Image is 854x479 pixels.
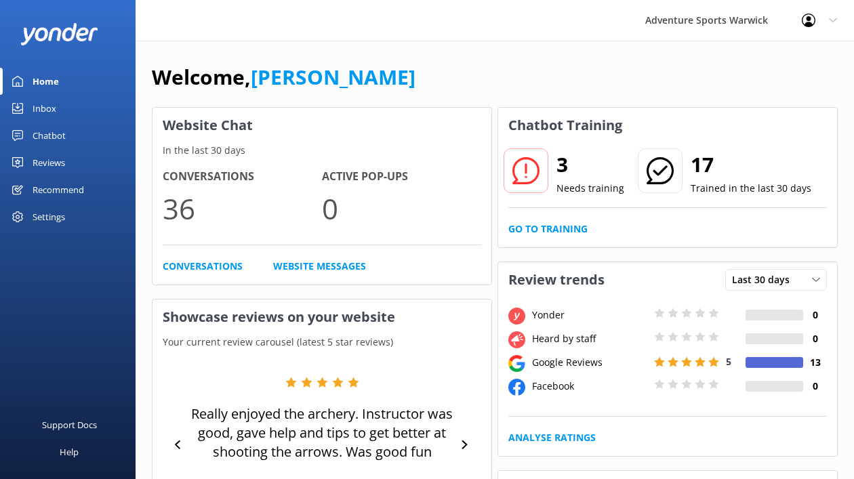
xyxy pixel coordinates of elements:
[726,355,731,368] span: 5
[152,143,491,158] p: In the last 30 days
[529,331,651,346] div: Heard by staff
[508,222,588,236] a: Go to Training
[163,168,322,186] h4: Conversations
[163,186,322,231] p: 36
[189,404,455,461] p: Really enjoyed the archery. Instructor was good, gave help and tips to get better at shooting the...
[529,355,651,370] div: Google Reviews
[691,181,811,196] p: Trained in the last 30 days
[60,438,79,465] div: Help
[556,148,624,181] h2: 3
[152,299,491,335] h3: Showcase reviews on your website
[152,61,415,93] h1: Welcome,
[163,259,243,274] a: Conversations
[322,186,481,231] p: 0
[33,176,84,203] div: Recommend
[322,168,481,186] h4: Active Pop-ups
[152,335,491,350] p: Your current review carousel (latest 5 star reviews)
[152,108,491,143] h3: Website Chat
[498,108,632,143] h3: Chatbot Training
[508,430,596,445] a: Analyse Ratings
[33,95,56,122] div: Inbox
[529,308,651,322] div: Yonder
[33,203,65,230] div: Settings
[556,181,624,196] p: Needs training
[273,259,366,274] a: Website Messages
[33,68,59,95] div: Home
[33,122,66,149] div: Chatbot
[498,262,615,297] h3: Review trends
[732,272,798,287] span: Last 30 days
[691,148,811,181] h2: 17
[803,355,827,370] h4: 13
[42,411,97,438] div: Support Docs
[803,308,827,322] h4: 0
[803,331,827,346] h4: 0
[20,23,98,45] img: yonder-white-logo.png
[251,63,415,91] a: [PERSON_NAME]
[529,379,651,394] div: Facebook
[33,149,65,176] div: Reviews
[803,379,827,394] h4: 0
